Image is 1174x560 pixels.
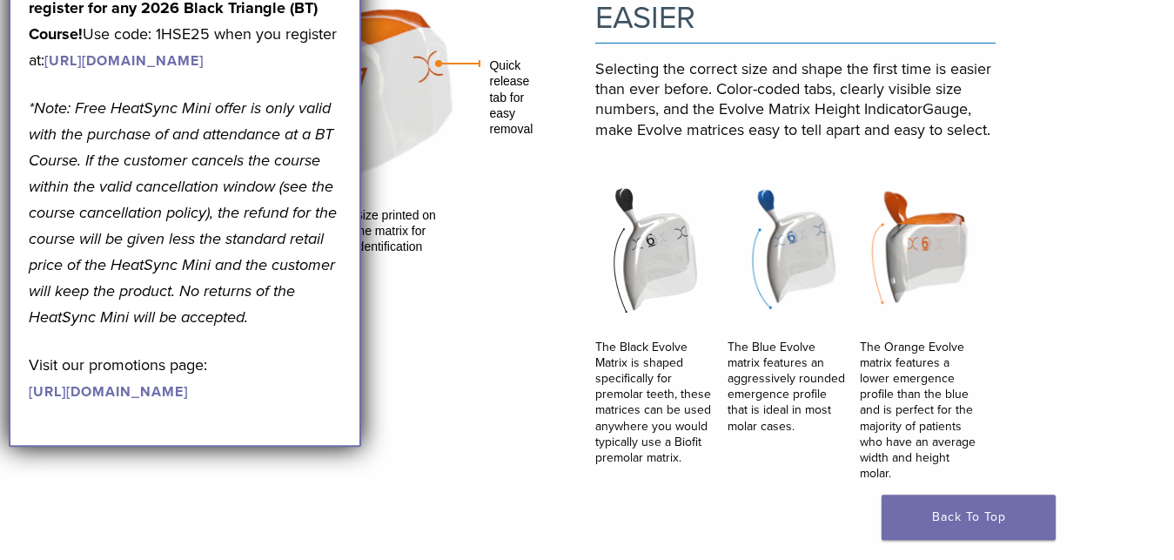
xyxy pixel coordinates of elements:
[29,98,337,327] em: *Note: Free HeatSync Mini offer is only valid with the purchase of and attendance at a BT Course....
[44,52,204,70] a: [URL][DOMAIN_NAME]
[595,59,996,141] p: Selecting the correct size and shape the first time is easier than ever before. Color-coded tabs,...
[860,340,988,482] p: The Orange Evolve matrix features a lower emergence profile than the blue and is perfect for the ...
[595,3,996,44] h2: EASIER
[29,383,188,401] a: [URL][DOMAIN_NAME]
[354,208,435,253] strong: Size printed on the matrix for identification
[922,99,968,118] span: Gauge
[728,340,855,435] p: The Blue Evolve matrix features an aggressively rounded emergence profile that is ideal in most m...
[595,340,723,467] p: The Black Evolve Matrix is shaped specifically for premolar teeth, these matrices can be used any...
[882,495,1056,540] a: Back To Top
[489,58,533,136] strong: Quick release tab for easy removal
[29,352,341,404] p: Visit our promotions page:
